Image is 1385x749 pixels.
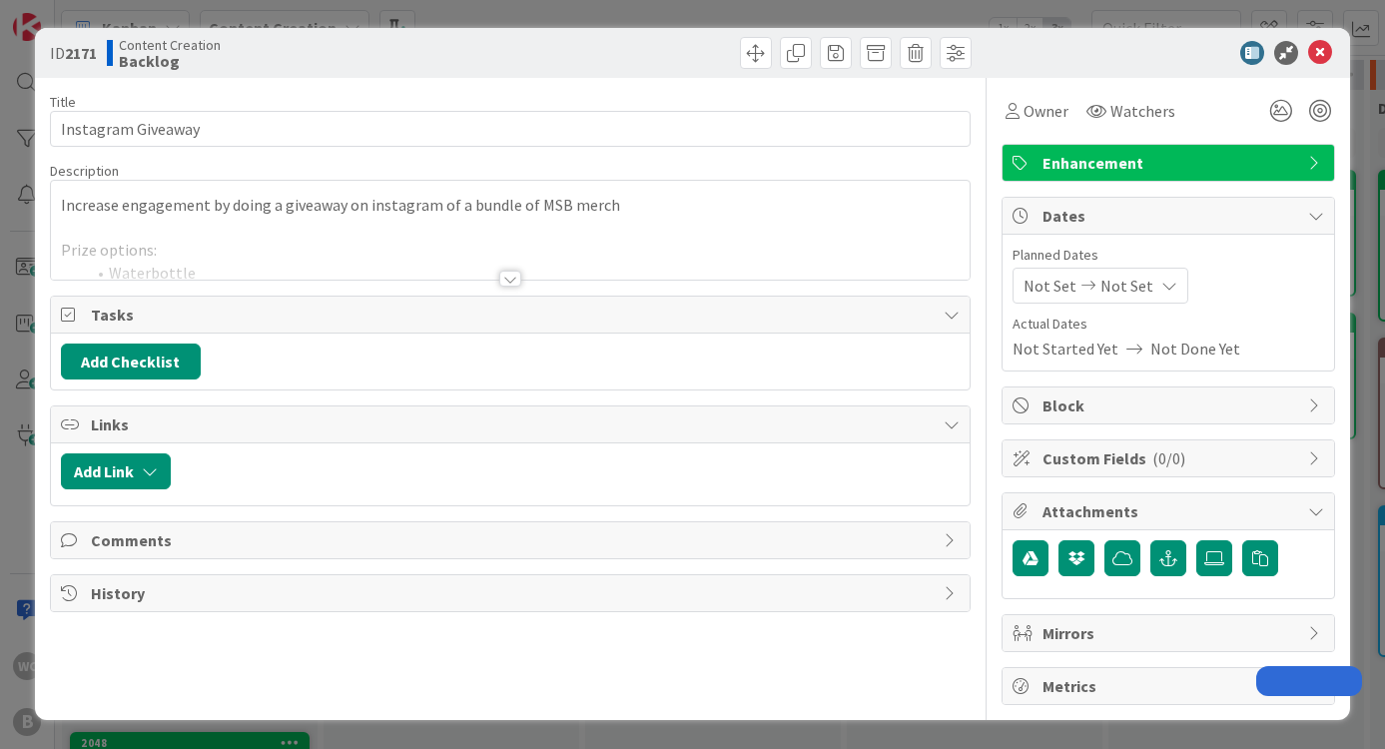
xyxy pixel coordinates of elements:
span: Not Set [1024,274,1076,298]
button: Add Checklist [61,344,201,379]
b: Backlog [119,53,221,69]
span: ID [50,41,97,65]
span: Watchers [1110,99,1175,123]
span: Owner [1024,99,1068,123]
span: Content Creation [119,37,221,53]
span: Actual Dates [1013,314,1324,335]
span: Enhancement [1042,151,1298,175]
span: Not Started Yet [1013,337,1118,361]
span: Description [50,162,119,180]
span: Links [91,412,935,436]
p: Increase engagement by doing a giveaway on instagram of a bundle of MSB merch [61,194,961,217]
span: Planned Dates [1013,245,1324,266]
span: Mirrors [1042,621,1298,645]
input: type card name here... [50,111,972,147]
span: Metrics [1042,674,1298,698]
span: Comments [91,528,935,552]
span: Block [1042,393,1298,417]
label: Title [50,93,76,111]
span: History [91,581,935,605]
span: Attachments [1042,499,1298,523]
span: Dates [1042,204,1298,228]
b: 2171 [65,43,97,63]
span: Custom Fields [1042,446,1298,470]
span: Not Set [1100,274,1153,298]
button: Add Link [61,453,171,489]
span: ( 0/0 ) [1152,448,1185,468]
span: Not Done Yet [1150,337,1240,361]
span: Tasks [91,303,935,327]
